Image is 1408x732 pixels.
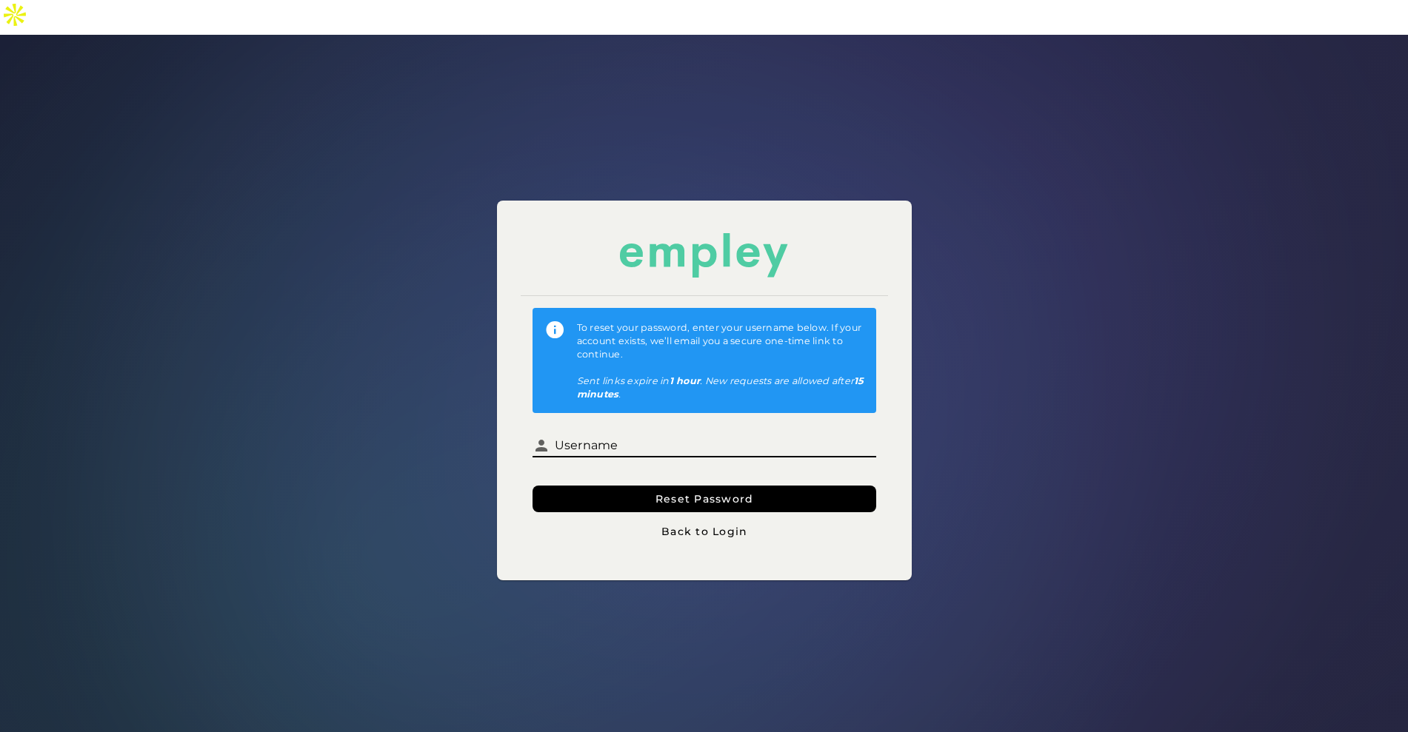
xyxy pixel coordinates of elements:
span: Back to Login [661,525,748,538]
strong: 15 minutes [577,375,864,400]
strong: 1 hour [670,375,701,386]
div: To reset your password, enter your username below. If your account exists, we’ll email you a secu... [577,320,864,401]
em: Sent links expire in . New requests are allowed after . [577,375,864,400]
span: Reset Password [655,492,754,506]
button: Reset Password [533,486,876,512]
button: Back to Login [533,518,876,545]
